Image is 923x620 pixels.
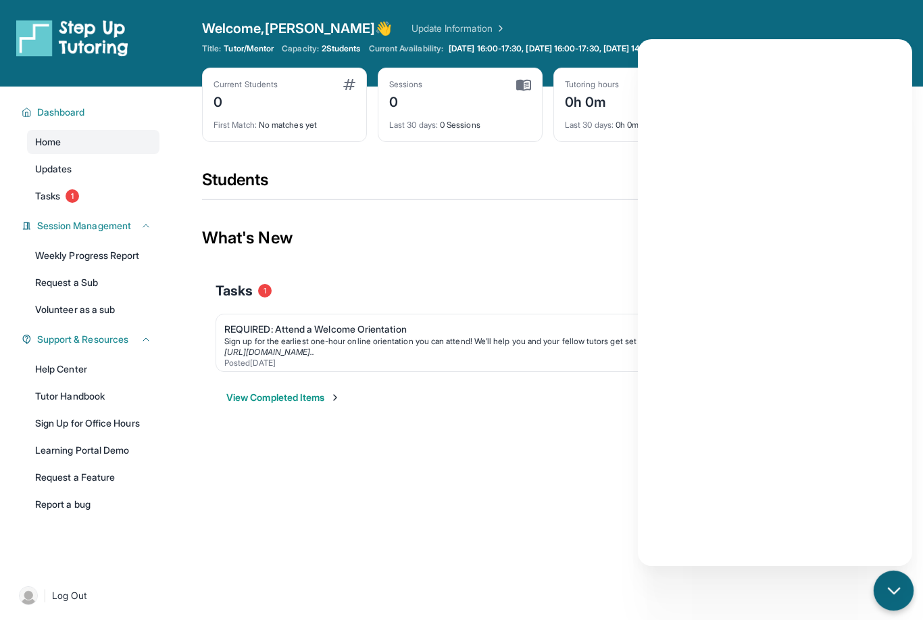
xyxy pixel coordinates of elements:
[27,130,159,154] a: Home
[214,120,257,130] span: First Match :
[446,43,680,54] a: [DATE] 16:00-17:30, [DATE] 16:00-17:30, [DATE] 14:00-16:00
[224,43,274,54] span: Tutor/Mentor
[35,135,61,149] span: Home
[27,465,159,490] a: Request a Feature
[216,314,880,371] a: REQUIRED: Attend a Welcome OrientationSign up for the earliest one-hour online orientation you ca...
[638,39,912,566] iframe: Chatbot
[389,120,438,130] span: Last 30 days :
[214,90,278,112] div: 0
[14,581,159,611] a: |Log Out
[27,157,159,181] a: Updates
[32,105,151,119] button: Dashboard
[35,162,72,176] span: Updates
[202,169,894,199] div: Students
[493,22,506,35] img: Chevron Right
[389,112,531,130] div: 0 Sessions
[214,112,355,130] div: No matches yet
[37,333,128,346] span: Support & Resources
[224,347,314,357] a: [URL][DOMAIN_NAME]..
[216,281,253,300] span: Tasks
[19,586,38,605] img: user-img
[343,79,355,90] img: card
[449,43,678,54] span: [DATE] 16:00-17:30, [DATE] 16:00-17:30, [DATE] 14:00-16:00
[224,358,861,368] div: Posted [DATE]
[27,384,159,408] a: Tutor Handbook
[27,357,159,381] a: Help Center
[43,588,47,604] span: |
[282,43,319,54] span: Capacity:
[214,79,278,90] div: Current Students
[322,43,361,54] span: 2 Students
[35,189,60,203] span: Tasks
[27,270,159,295] a: Request a Sub
[27,411,159,435] a: Sign Up for Office Hours
[37,219,131,233] span: Session Management
[202,19,393,38] span: Welcome, [PERSON_NAME] 👋
[16,19,128,57] img: logo
[32,219,151,233] button: Session Management
[27,243,159,268] a: Weekly Progress Report
[411,22,506,35] a: Update Information
[516,79,531,91] img: card
[369,43,443,54] span: Current Availability:
[52,589,87,602] span: Log Out
[389,90,423,112] div: 0
[27,297,159,322] a: Volunteer as a sub
[66,189,79,203] span: 1
[874,571,914,611] button: chat-button
[565,120,614,130] span: Last 30 days :
[224,323,861,336] div: REQUIRED: Attend a Welcome Orientation
[565,79,619,90] div: Tutoring hours
[202,208,894,268] div: What's New
[226,391,341,404] button: View Completed Items
[37,105,85,119] span: Dashboard
[27,492,159,517] a: Report a bug
[32,333,151,346] button: Support & Resources
[27,438,159,462] a: Learning Portal Demo
[27,184,159,208] a: Tasks1
[565,90,619,112] div: 0h 0m
[224,336,861,347] div: Sign up for the earliest one-hour online orientation you can attend! We’ll help you and your fell...
[258,284,272,297] span: 1
[565,112,707,130] div: 0h 0m
[202,43,221,54] span: Title:
[389,79,423,90] div: Sessions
